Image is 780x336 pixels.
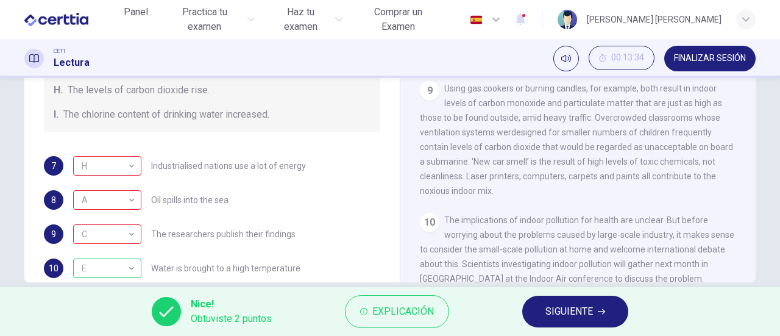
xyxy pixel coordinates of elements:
button: Haz tu examen [264,1,347,38]
span: Water is brought to a high temperature [151,264,300,273]
span: Nice! [191,297,272,312]
div: E [73,251,137,286]
span: Using gas cookers or burning candles, for example, both result in indoor levels of carbon monoxid... [420,84,733,196]
span: Obtuviste 2 puntos [191,312,272,326]
span: The levels of carbon dioxide rise. [68,83,210,98]
div: A [73,224,141,244]
span: Comprar un Examen [357,5,439,34]
div: H [73,149,137,184]
span: 10 [49,264,58,273]
div: 10 [420,213,439,232]
span: Panel [124,5,148,20]
span: 7 [51,162,56,170]
span: Practica tu examen [165,5,244,34]
img: CERTTIA logo [24,7,88,32]
a: Panel [116,1,155,38]
span: Oil spills into the sea [151,196,229,204]
img: es [469,15,484,24]
button: Panel [116,1,155,23]
img: Profile picture [558,10,577,29]
button: FINALIZAR SESIÓN [664,46,756,71]
button: SIGUIENTE [522,296,628,327]
div: A [73,183,137,218]
div: C [73,156,141,176]
span: CET1 [54,47,66,55]
button: Comprar un Examen [352,1,444,38]
span: 8 [51,196,56,204]
button: 00:13:34 [589,46,654,70]
h1: Lectura [54,55,90,70]
span: The chlorine content of drinking water increased. [63,107,269,122]
div: 9 [420,81,439,101]
div: C [73,217,137,252]
span: SIGUIENTE [545,303,593,320]
span: FINALIZAR SESIÓN [674,54,746,63]
span: Explicación [372,303,434,320]
div: Ocultar [589,46,654,71]
span: The researchers publish their findings [151,230,296,238]
div: E [73,259,141,278]
span: 00:13:34 [611,53,644,63]
a: CERTTIA logo [24,7,116,32]
span: 9 [51,230,56,238]
span: Industrialised nations use a lot of energy [151,162,306,170]
span: Haz tu examen [269,5,331,34]
div: [PERSON_NAME] [PERSON_NAME] [587,12,721,27]
span: I. [54,107,58,122]
button: Explicación [345,295,449,328]
button: Practica tu examen [160,1,260,38]
div: Silenciar [553,46,579,71]
span: H. [54,83,63,98]
span: The implications of indoor pollution for health are unclear. But before worrying about the proble... [420,215,734,298]
div: D [73,190,141,210]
